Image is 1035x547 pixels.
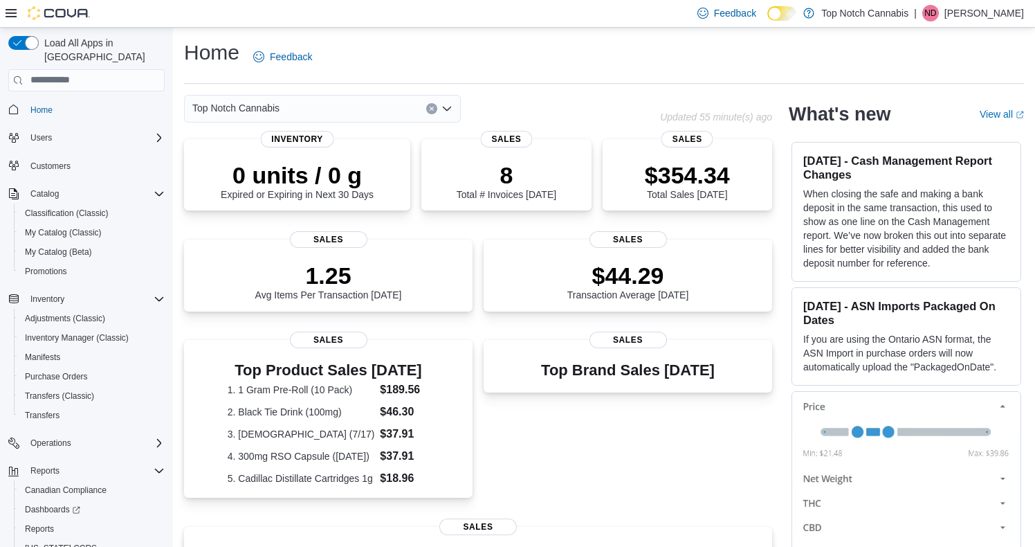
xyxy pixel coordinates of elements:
button: Catalog [3,184,170,204]
a: Feedback [248,43,318,71]
span: Home [25,101,165,118]
button: Home [3,100,170,120]
button: Classification (Classic) [14,204,170,223]
p: Updated 55 minute(s) ago [660,111,772,123]
button: My Catalog (Beta) [14,242,170,262]
p: 0 units / 0 g [221,161,374,189]
span: Top Notch Cannabis [192,100,280,116]
span: My Catalog (Beta) [25,246,92,258]
span: Sales [661,131,713,147]
span: Users [30,132,52,143]
span: Inventory [260,131,334,147]
button: Clear input [426,103,437,114]
span: Sales [589,332,667,348]
button: Reports [3,461,170,481]
button: Transfers (Classic) [14,386,170,406]
p: When closing the safe and making a bank deposit in the same transaction, this used to show as one... [803,187,1009,270]
a: Adjustments (Classic) [19,310,111,327]
a: View allExternal link [980,109,1024,120]
p: $44.29 [567,262,689,289]
div: Avg Items Per Transaction [DATE] [255,262,402,301]
p: Top Notch Cannabis [821,5,908,21]
span: Purchase Orders [25,371,88,382]
p: 1.25 [255,262,402,289]
span: Reports [25,463,165,479]
div: Total # Invoices [DATE] [457,161,556,200]
button: Adjustments (Classic) [14,309,170,328]
dd: $18.96 [380,470,429,487]
span: Reports [25,523,54,535]
button: Purchase Orders [14,367,170,386]
dt: 2. Black Tie Drink (100mg) [228,405,375,419]
button: Promotions [14,262,170,281]
div: Transaction Average [DATE] [567,262,689,301]
button: Inventory Manager (Classic) [14,328,170,348]
span: Reports [19,521,165,537]
button: Operations [3,433,170,453]
a: Canadian Compliance [19,482,112,499]
button: Customers [3,156,170,176]
dd: $189.56 [380,382,429,398]
h3: Top Product Sales [DATE] [228,362,430,379]
p: [PERSON_NAME] [944,5,1024,21]
a: Inventory Manager (Classic) [19,330,134,346]
button: Manifests [14,348,170,367]
a: Dashboards [14,500,170,519]
span: Transfers [19,407,165,424]
a: Classification (Classic) [19,205,114,222]
p: | [914,5,917,21]
span: Feedback [270,50,312,64]
img: Cova [28,6,90,20]
span: Sales [290,332,367,348]
div: Nick Duperry [922,5,939,21]
p: If you are using the Ontario ASN format, the ASN Import in purchase orders will now automatically... [803,332,1009,374]
a: Transfers [19,407,65,424]
p: 8 [457,161,556,189]
span: Promotions [19,263,165,280]
span: Feedback [714,6,756,20]
dt: 3. [DEMOGRAPHIC_DATA] (7/17) [228,427,375,441]
span: Inventory Manager (Classic) [19,330,165,346]
button: Inventory [3,289,170,309]
h1: Home [184,39,239,66]
a: Home [25,102,58,118]
span: Reports [30,465,59,476]
span: Catalog [25,186,165,202]
h2: What's new [789,103,890,125]
span: Sales [589,231,667,248]
span: Adjustments (Classic) [19,310,165,327]
span: Inventory Manager (Classic) [25,332,129,343]
button: Open list of options [441,103,452,114]
span: Inventory [25,291,165,307]
span: Sales [480,131,532,147]
span: Classification (Classic) [25,208,109,219]
span: Dashboards [25,504,80,515]
a: Reports [19,521,59,537]
span: My Catalog (Beta) [19,244,165,260]
span: My Catalog (Classic) [19,224,165,241]
a: My Catalog (Classic) [19,224,107,241]
span: Catalog [30,188,59,199]
span: Transfers (Classic) [19,388,165,404]
span: My Catalog (Classic) [25,227,102,238]
button: Inventory [25,291,70,307]
span: Customers [25,157,165,174]
span: Home [30,105,53,116]
span: Adjustments (Classic) [25,313,105,324]
div: Expired or Expiring in Next 30 Days [221,161,374,200]
span: Purchase Orders [19,368,165,385]
span: Transfers [25,410,59,421]
span: ND [924,5,936,21]
button: Catalog [25,186,64,202]
span: Canadian Compliance [19,482,165,499]
span: Operations [25,435,165,451]
span: Manifests [19,349,165,366]
span: Classification (Classic) [19,205,165,222]
dt: 4. 300mg RSO Capsule ([DATE]) [228,449,375,463]
a: Promotions [19,263,73,280]
h3: Top Brand Sales [DATE] [541,362,715,379]
a: Customers [25,158,76,174]
span: Dashboards [19,501,165,518]
h3: [DATE] - ASN Imports Packaged On Dates [803,299,1009,327]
